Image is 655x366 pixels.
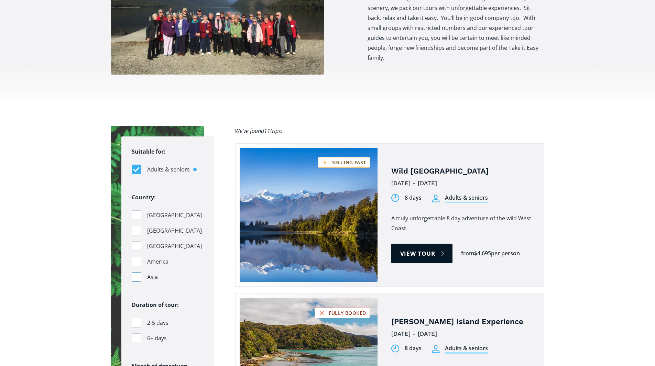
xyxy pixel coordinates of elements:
[445,194,488,203] div: Adults & seniors
[132,147,165,157] legend: Suitable for:
[147,273,158,282] span: Asia
[391,166,533,176] h4: Wild [GEOGRAPHIC_DATA]
[409,194,422,202] div: days
[445,344,488,354] div: Adults & seniors
[391,178,533,189] div: [DATE] - [DATE]
[132,192,156,202] legend: Country:
[147,257,168,266] span: America
[147,226,202,235] span: [GEOGRAPHIC_DATA]
[147,242,202,251] span: [GEOGRAPHIC_DATA]
[264,127,270,135] span: 11
[147,211,202,220] span: [GEOGRAPHIC_DATA]
[391,317,533,327] h4: [PERSON_NAME] Island Experience
[147,318,168,328] span: 2-5 days
[235,126,282,136] div: We’ve found trips:
[391,244,453,263] a: View tour
[491,249,520,257] div: per person
[147,165,190,174] span: Adults & seniors
[391,213,533,233] p: A truly unforgettable 8 day adventure of the wild West Coast.
[405,344,408,352] div: 8
[147,334,167,343] span: 6+ days
[461,249,474,257] div: from
[405,194,408,202] div: 8
[409,344,422,352] div: days
[474,249,491,257] div: $4,695
[391,329,533,339] div: [DATE] - [DATE]
[132,300,179,310] legend: Duration of tour:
